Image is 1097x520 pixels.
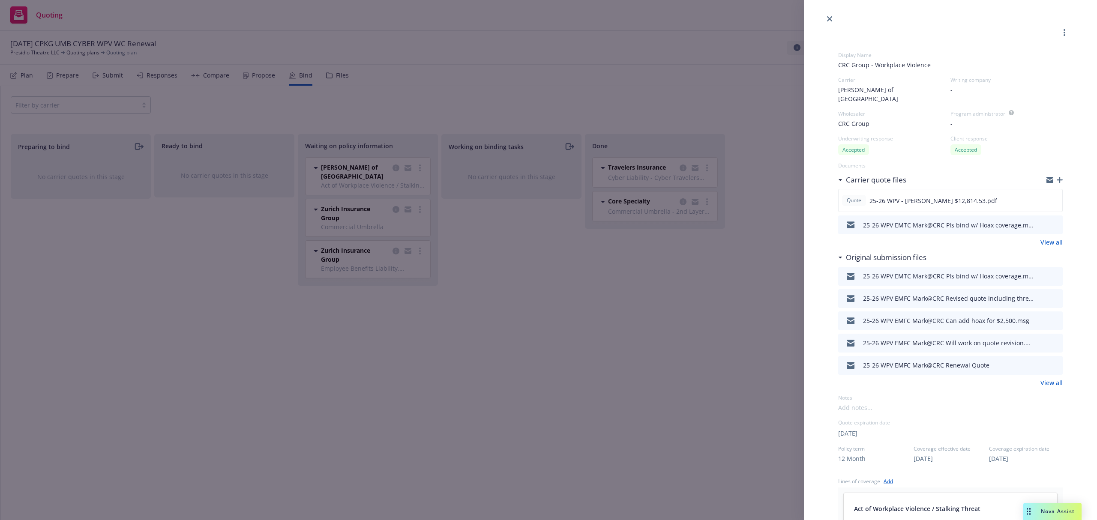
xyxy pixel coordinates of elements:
button: [DATE] [838,429,857,438]
button: download file [1038,338,1045,348]
button: download file [1038,293,1045,304]
button: Nova Assist [1023,503,1082,520]
h3: Carrier quote files [846,174,906,185]
div: Original submission files [838,252,926,263]
button: download file [1038,271,1045,281]
button: [DATE] [914,454,933,463]
button: download file [1037,195,1044,206]
div: Underwriting response [838,135,950,142]
div: Carrier quote files [838,174,906,185]
div: 25-26 WPV EMFC Mark@CRC Revised quote including threat.msg [863,294,1034,303]
button: preview file [1052,360,1059,371]
span: Quote [845,197,863,204]
span: Coverage effective date [914,445,987,452]
span: [PERSON_NAME] of [GEOGRAPHIC_DATA] [838,85,950,103]
div: 25-26 WPV EMTC Mark@CRC Pls bind w/ Hoax coverage.msg [863,221,1034,230]
div: Client response [950,135,1063,142]
div: Notes [838,394,1063,401]
button: download file [1038,316,1045,326]
span: 25-26 WPV - [PERSON_NAME] $12,814.53.pdf [869,196,997,205]
span: Nova Assist [1041,508,1075,515]
button: [DATE] [989,454,1008,463]
button: preview file [1052,220,1059,230]
button: preview file [1052,271,1059,281]
div: Accepted [950,144,981,155]
button: preview file [1052,338,1059,348]
div: 25-26 WPV EMFC Mark@CRC Will work on quote revision.msg [863,338,1034,347]
div: Drag to move [1023,503,1034,520]
button: download file [1038,360,1045,371]
div: Display Name [838,51,1063,59]
div: Program administrator [950,110,1005,117]
a: more [1059,27,1070,38]
button: preview file [1052,316,1059,326]
div: Carrier [838,76,950,84]
div: Wholesaler [838,110,950,117]
a: View all [1040,238,1063,247]
span: Coverage expiration date [989,445,1063,452]
a: close [824,14,835,24]
h3: Original submission files [846,252,926,263]
span: Act of Workplace Violence / Stalking Threat [854,504,980,513]
div: Writing company [950,76,1063,84]
a: View all [1040,378,1063,387]
span: CRC Group - Workplace Violence [838,60,1063,69]
button: preview file [1051,195,1059,206]
div: Quote expiration date [838,419,1063,426]
div: Lines of coverage [838,478,880,485]
div: Accepted [838,144,869,155]
span: CRC Group [838,119,869,128]
button: preview file [1052,293,1059,304]
span: - [950,119,953,128]
div: 25-26 WPV EMFC Mark@CRC Renewal Quote [863,361,989,370]
span: - [950,85,953,94]
button: 12 Month [838,454,866,463]
div: Documents [838,162,1063,169]
div: 25-26 WPV EMFC Mark@CRC Can add hoax for $2,500.msg [863,316,1029,325]
div: 25-26 WPV EMTC Mark@CRC Pls bind w/ Hoax coverage.msg [863,272,1034,281]
a: Add [884,477,893,486]
button: download file [1038,220,1045,230]
span: Policy term [838,445,912,452]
